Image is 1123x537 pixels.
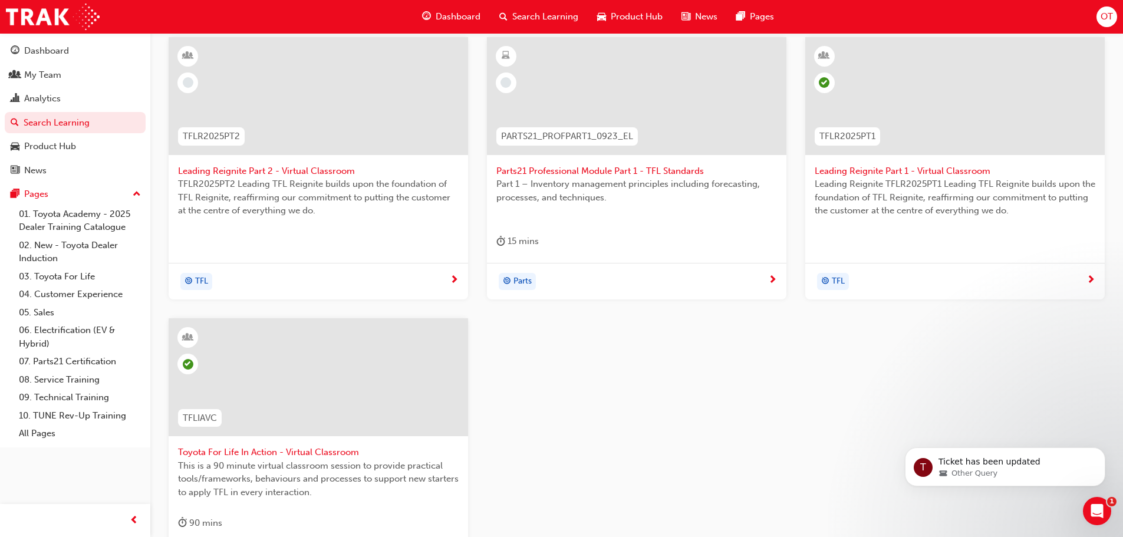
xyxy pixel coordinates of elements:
span: car-icon [11,141,19,152]
a: 09. Technical Training [14,388,146,407]
span: target-icon [821,274,829,289]
span: Dashboard [436,10,480,24]
iframe: Intercom live chat [1083,497,1111,525]
div: 15 mins [496,234,539,249]
span: learningRecordVerb_ATTEND-icon [183,359,193,370]
a: Dashboard [5,40,146,62]
a: News [5,160,146,182]
span: TFL [832,275,845,288]
div: Pages [24,187,48,201]
span: chart-icon [11,94,19,104]
a: search-iconSearch Learning [490,5,588,29]
a: TFLR2025PT1Leading Reignite Part 1 - Virtual ClassroomLeading Reignite TFLR2025PT1 Leading TFL Re... [805,37,1105,300]
span: next-icon [1086,275,1095,286]
div: News [24,164,47,177]
a: guage-iconDashboard [413,5,490,29]
img: Trak [6,4,100,30]
span: News [695,10,717,24]
a: All Pages [14,424,146,443]
span: Leading Reignite TFLR2025PT1 Leading TFL Reignite builds upon the foundation of TFL Reignite, rea... [815,177,1095,218]
span: duration-icon [178,516,187,531]
a: car-iconProduct Hub [588,5,672,29]
a: Search Learning [5,112,146,134]
span: news-icon [11,166,19,176]
span: prev-icon [130,513,139,528]
div: 90 mins [178,516,222,531]
div: Analytics [24,92,61,106]
span: 1 [1107,497,1117,506]
span: TFLR2025PT1 [819,130,875,143]
span: learningRecordVerb_NONE-icon [500,77,511,88]
span: Part 1 – Inventory management principles including forecasting, processes, and techniques. [496,177,777,204]
a: 01. Toyota Academy - 2025 Dealer Training Catalogue [14,205,146,236]
span: learningResourceType_INSTRUCTOR_LED-icon [820,48,828,64]
div: Product Hub [24,140,76,153]
span: learningRecordVerb_ATTEND-icon [819,77,829,88]
span: Leading Reignite Part 1 - Virtual Classroom [815,164,1095,178]
span: Parts [513,275,532,288]
span: Product Hub [611,10,663,24]
span: Pages [750,10,774,24]
span: Leading Reignite Part 2 - Virtual Classroom [178,164,459,178]
a: 02. New - Toyota Dealer Induction [14,236,146,268]
button: Pages [5,183,146,205]
a: 06. Electrification (EV & Hybrid) [14,321,146,352]
a: news-iconNews [672,5,727,29]
span: people-icon [11,70,19,81]
a: Analytics [5,88,146,110]
span: search-icon [11,118,19,129]
span: learningRecordVerb_NONE-icon [183,77,193,88]
button: OT [1096,6,1117,27]
span: learningResourceType_INSTRUCTOR_LED-icon [184,48,192,64]
span: OT [1101,10,1113,24]
span: next-icon [768,275,777,286]
div: Dashboard [24,44,69,58]
span: search-icon [499,9,508,24]
a: Product Hub [5,136,146,157]
span: This is a 90 minute virtual classroom session to provide practical tools/frameworks, behaviours a... [178,459,459,499]
a: PARTS21_PROFPART1_0923_ELParts21 Professional Module Part 1 - TFL StandardsPart 1 – Inventory man... [487,37,786,300]
span: TFLIAVC [183,411,217,425]
span: pages-icon [11,189,19,200]
span: TFL [195,275,208,288]
span: target-icon [185,274,193,289]
span: next-icon [450,275,459,286]
iframe: Intercom notifications message [887,423,1123,505]
span: target-icon [503,274,511,289]
span: learningResourceType_ELEARNING-icon [502,48,510,64]
a: 05. Sales [14,304,146,322]
a: My Team [5,64,146,86]
span: guage-icon [422,9,431,24]
a: 07. Parts21 Certification [14,352,146,371]
span: car-icon [597,9,606,24]
span: PARTS21_PROFPART1_0923_EL [501,130,633,143]
a: 08. Service Training [14,371,146,389]
span: guage-icon [11,46,19,57]
span: TFLR2025PT2 [183,130,240,143]
a: TFLR2025PT2Leading Reignite Part 2 - Virtual ClassroomTFLR2025PT2 Leading TFL Reignite builds upo... [169,37,468,300]
span: pages-icon [736,9,745,24]
span: learningResourceType_INSTRUCTOR_LED-icon [184,330,192,345]
span: Search Learning [512,10,578,24]
span: duration-icon [496,234,505,249]
a: 10. TUNE Rev-Up Training [14,407,146,425]
a: 04. Customer Experience [14,285,146,304]
span: Toyota For Life In Action - Virtual Classroom [178,446,459,459]
span: TFLR2025PT2 Leading TFL Reignite builds upon the foundation of TFL Reignite, reaffirming our comm... [178,177,459,218]
a: pages-iconPages [727,5,783,29]
span: Parts21 Professional Module Part 1 - TFL Standards [496,164,777,178]
a: 03. Toyota For Life [14,268,146,286]
span: up-icon [133,187,141,202]
div: My Team [24,68,61,82]
button: DashboardMy TeamAnalyticsSearch LearningProduct HubNews [5,38,146,183]
span: news-icon [681,9,690,24]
